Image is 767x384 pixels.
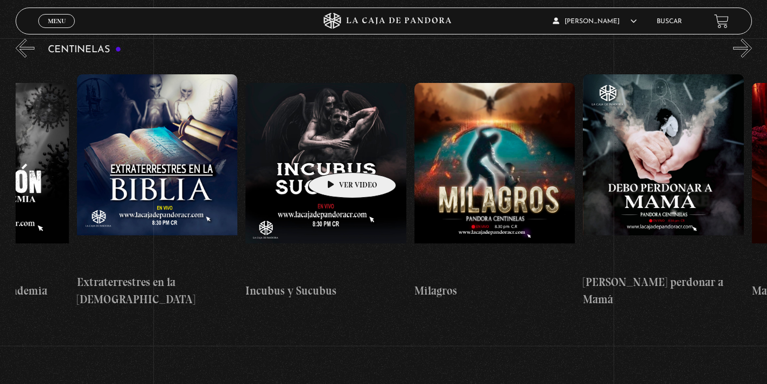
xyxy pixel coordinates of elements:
a: Incubus y Sucubus [245,66,406,316]
h3: Centinelas [48,45,122,55]
span: Menu [48,18,66,24]
button: Next [733,39,752,58]
button: Previous [16,39,34,58]
h4: Incubus y Sucubus [245,282,406,299]
h4: Milagros [414,282,575,299]
h4: Extraterrestres en la [DEMOGRAPHIC_DATA] [77,274,238,308]
h4: [PERSON_NAME] perdonar a Mamá [583,274,744,308]
a: [PERSON_NAME] perdonar a Mamá [583,66,744,316]
a: Extraterrestres en la [DEMOGRAPHIC_DATA] [77,66,238,316]
a: Buscar [657,18,682,25]
span: [PERSON_NAME] [553,18,637,25]
a: View your shopping cart [714,14,729,29]
span: Cerrar [44,27,69,34]
a: Milagros [414,66,575,316]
